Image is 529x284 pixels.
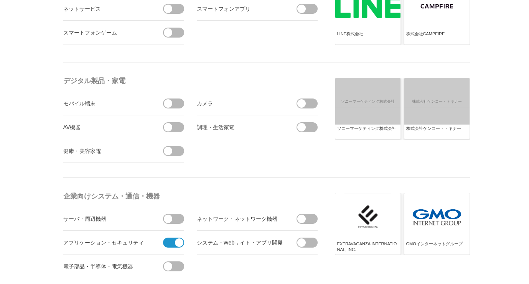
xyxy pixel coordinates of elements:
div: スマートフォンゲーム [63,28,150,37]
span: 株式会社ケンコー・トキナー [403,95,470,108]
div: ネットワーク・ネットワーク機器 [197,214,283,223]
div: 調理・生活家電 [197,122,283,132]
h4: 企業向けシステム・通信・機器 [63,189,320,203]
div: ネットサービス [63,4,150,13]
h4: デジタル製品・家電 [63,74,320,88]
div: ソニーマーケティング株式会社 [337,126,399,138]
div: スマートフォンアプリ [197,4,283,13]
div: 健康・美容家電 [63,146,150,156]
div: LINE株式会社 [337,31,399,43]
div: サーバ・周辺機器 [63,214,150,223]
div: EXTRAVAGANZA INTERNATIONAL, INC. [337,241,399,253]
div: 株式会社CAMPFIRE [406,31,468,43]
div: AV機器 [63,122,150,132]
div: カメラ [197,98,283,108]
div: GMOインターネットグループ [406,241,468,253]
div: システム・Webサイト・アプリ開発 [197,238,283,247]
div: 電子部品・半導体・電気機器 [63,261,150,271]
div: 株式会社ケンコー・トキナー [406,126,468,138]
div: アプリケーション・セキュリティ [63,238,150,247]
div: モバイル端末 [63,98,150,108]
span: ソニーマーケティング株式会社 [334,95,401,108]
